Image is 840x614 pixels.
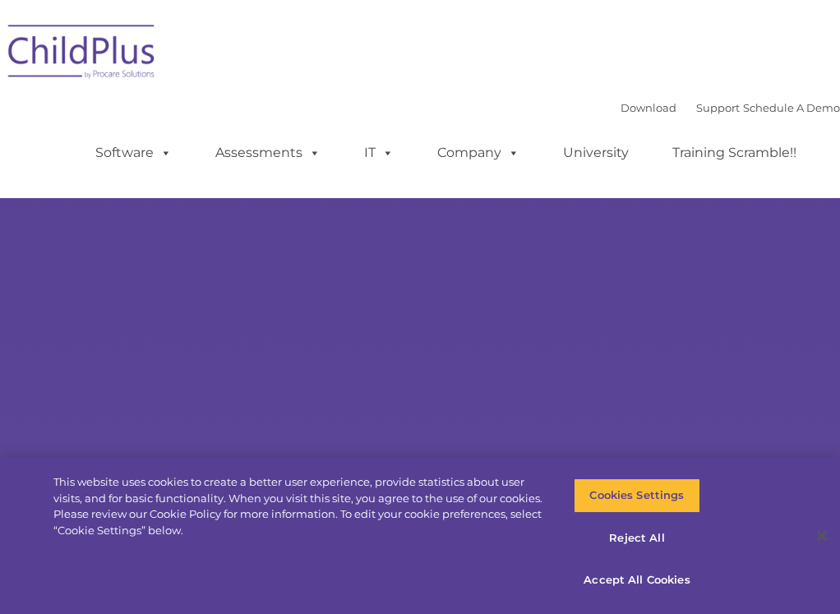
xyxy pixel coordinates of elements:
[199,136,337,169] a: Assessments
[348,136,410,169] a: IT
[574,478,699,513] button: Cookies Settings
[421,136,536,169] a: Company
[656,136,813,169] a: Training Scramble!!
[79,136,188,169] a: Software
[804,518,840,554] button: Close
[696,101,740,114] a: Support
[574,521,699,556] button: Reject All
[621,101,676,114] a: Download
[547,136,645,169] a: University
[621,101,840,114] font: |
[743,101,840,114] a: Schedule A Demo
[574,563,699,598] button: Accept All Cookies
[53,474,549,538] div: This website uses cookies to create a better user experience, provide statistics about user visit...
